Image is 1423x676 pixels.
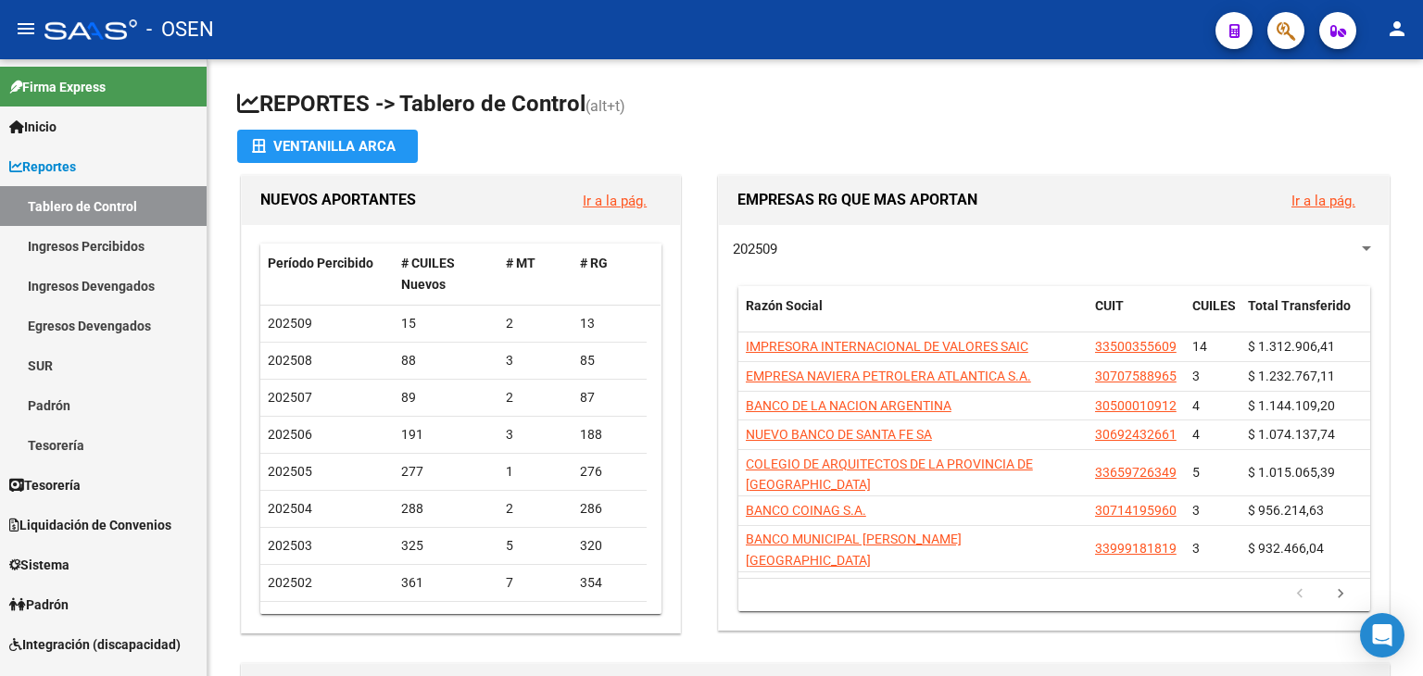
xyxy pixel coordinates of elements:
[252,130,403,163] div: Ventanilla ARCA
[1192,398,1200,413] span: 4
[1192,465,1200,480] span: 5
[268,353,312,368] span: 202508
[394,244,499,305] datatable-header-cell: # CUILES Nuevos
[1277,183,1370,218] button: Ir a la pág.
[1248,298,1351,313] span: Total Transferido
[1386,18,1408,40] mat-icon: person
[1248,427,1335,442] span: $ 1.074.137,74
[1095,398,1177,413] span: 30500010912
[573,244,647,305] datatable-header-cell: # RG
[268,464,312,479] span: 202505
[1185,286,1240,347] datatable-header-cell: CUILES
[506,498,565,520] div: 2
[1192,339,1207,354] span: 14
[580,609,639,631] div: 398
[1192,541,1200,556] span: 3
[401,535,492,557] div: 325
[1192,503,1200,518] span: 3
[506,313,565,334] div: 2
[506,387,565,408] div: 2
[9,475,81,495] span: Tesorería
[506,424,565,445] div: 3
[401,313,492,334] div: 15
[401,609,492,631] div: 406
[1192,427,1200,442] span: 4
[260,244,394,305] datatable-header-cell: Período Percibido
[506,535,565,557] div: 5
[1240,286,1370,347] datatable-header-cell: Total Transferido
[268,612,312,627] span: 202501
[746,398,951,413] span: BANCO DE LA NACION ARGENTINA
[146,9,214,50] span: - OSEN
[733,241,777,257] span: 202509
[1095,465,1177,480] span: 33659726349
[506,572,565,594] div: 7
[586,97,625,115] span: (alt+t)
[1248,541,1324,556] span: $ 932.466,04
[498,244,573,305] datatable-header-cell: # MT
[268,501,312,516] span: 202504
[15,18,37,40] mat-icon: menu
[506,609,565,631] div: 8
[1095,369,1177,383] span: 30707588965
[1248,369,1335,383] span: $ 1.232.767,11
[1192,369,1200,383] span: 3
[268,256,373,270] span: Período Percibido
[268,427,312,442] span: 202506
[268,538,312,553] span: 202503
[583,193,647,209] a: Ir a la pág.
[1282,584,1317,605] a: go to previous page
[1323,584,1358,605] a: go to next page
[746,369,1031,383] span: EMPRESA NAVIERA PETROLERA ATLANTICA S.A.
[268,575,312,590] span: 202502
[1095,339,1177,354] span: 33500355609
[268,390,312,405] span: 202507
[9,515,171,535] span: Liquidación de Convenios
[1095,503,1177,518] span: 30714195960
[1095,298,1124,313] span: CUIT
[268,316,312,331] span: 202509
[9,156,76,177] span: Reportes
[1291,193,1355,209] a: Ir a la pág.
[506,256,535,270] span: # MT
[401,572,492,594] div: 361
[746,339,1028,354] span: IMPRESORA INTERNACIONAL DE VALORES SAIC
[401,498,492,520] div: 288
[9,77,106,97] span: Firma Express
[1088,286,1185,347] datatable-header-cell: CUIT
[580,535,639,557] div: 320
[506,461,565,482] div: 1
[746,457,1033,493] span: COLEGIO DE ARQUITECTOS DE LA PROVINCIA DE [GEOGRAPHIC_DATA]
[9,117,57,137] span: Inicio
[580,313,639,334] div: 13
[1248,465,1335,480] span: $ 1.015.065,39
[401,256,455,292] span: # CUILES Nuevos
[746,532,962,568] span: BANCO MUNICIPAL [PERSON_NAME][GEOGRAPHIC_DATA]
[506,350,565,371] div: 3
[580,461,639,482] div: 276
[1095,427,1177,442] span: 30692432661
[738,286,1088,347] datatable-header-cell: Razón Social
[1095,541,1177,556] span: 33999181819
[401,350,492,371] div: 88
[1248,503,1324,518] span: $ 956.214,63
[9,595,69,615] span: Padrón
[1248,398,1335,413] span: $ 1.144.109,20
[237,89,1393,121] h1: REPORTES -> Tablero de Control
[580,498,639,520] div: 286
[260,191,416,208] span: NUEVOS APORTANTES
[580,387,639,408] div: 87
[580,350,639,371] div: 85
[1248,339,1335,354] span: $ 1.312.906,41
[746,298,823,313] span: Razón Social
[1192,298,1236,313] span: CUILES
[401,424,492,445] div: 191
[568,183,661,218] button: Ir a la pág.
[9,555,69,575] span: Sistema
[580,572,639,594] div: 354
[580,424,639,445] div: 188
[9,634,181,655] span: Integración (discapacidad)
[401,461,492,482] div: 277
[746,503,866,518] span: BANCO COINAG S.A.
[1360,613,1404,657] div: Open Intercom Messenger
